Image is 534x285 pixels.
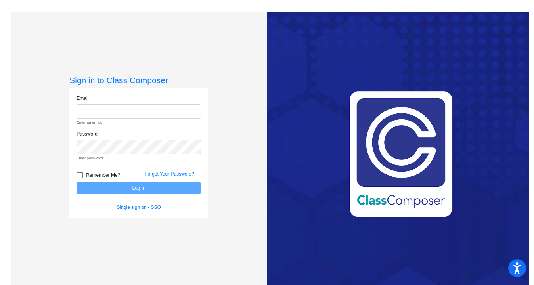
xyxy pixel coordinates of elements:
[145,171,194,177] a: Forgot Your Password?
[77,120,201,125] small: Enter an email.
[77,182,201,194] button: Log In
[77,95,88,102] label: Email
[77,155,201,161] small: Enter password.
[69,75,208,85] h3: Sign in to Class Composer
[86,170,120,180] span: Remember Me?
[77,130,98,138] label: Password
[117,205,161,210] a: Single sign on - SSO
